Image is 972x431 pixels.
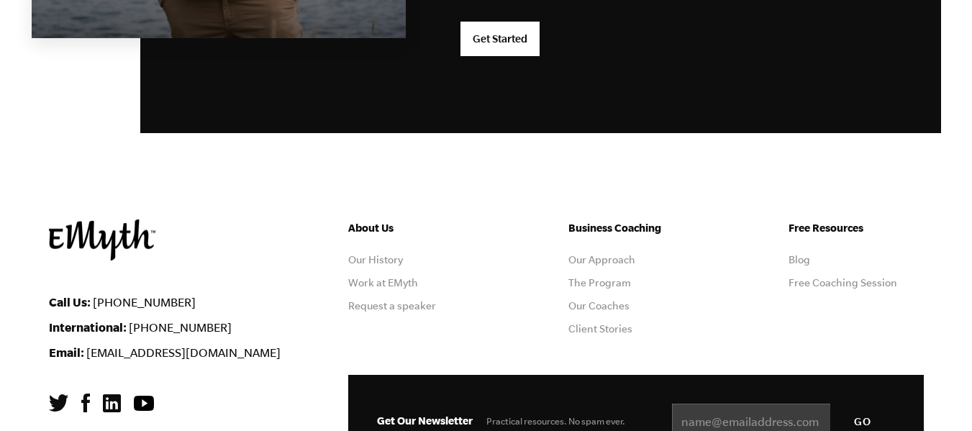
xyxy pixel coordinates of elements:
span: Practical resources. No spam ever. [486,416,625,427]
img: Facebook [81,394,90,412]
a: Work at EMyth [348,277,418,289]
a: Our History [348,254,403,266]
img: LinkedIn [103,394,121,412]
a: Our Coaches [568,300,630,312]
strong: Call Us: [49,295,91,309]
a: Free Coaching Session [789,277,897,289]
img: YouTube [134,396,154,411]
a: Blog [789,254,810,266]
img: Twitter [49,394,68,412]
a: [EMAIL_ADDRESS][DOMAIN_NAME] [86,346,281,359]
iframe: Chat Widget [900,362,972,431]
a: Request a speaker [348,300,436,312]
span: Get Our Newsletter [377,414,473,427]
div: Widget de chat [900,362,972,431]
a: Our Approach [568,254,635,266]
strong: Email: [49,345,84,359]
a: [PHONE_NUMBER] [93,296,196,309]
a: Get Started [460,22,540,56]
h5: About Us [348,219,483,237]
h5: Business Coaching [568,219,704,237]
a: Client Stories [568,323,632,335]
strong: International: [49,320,127,334]
a: The Program [568,277,631,289]
img: EMyth [49,219,155,260]
h5: Free Resources [789,219,924,237]
a: [PHONE_NUMBER] [129,321,232,334]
